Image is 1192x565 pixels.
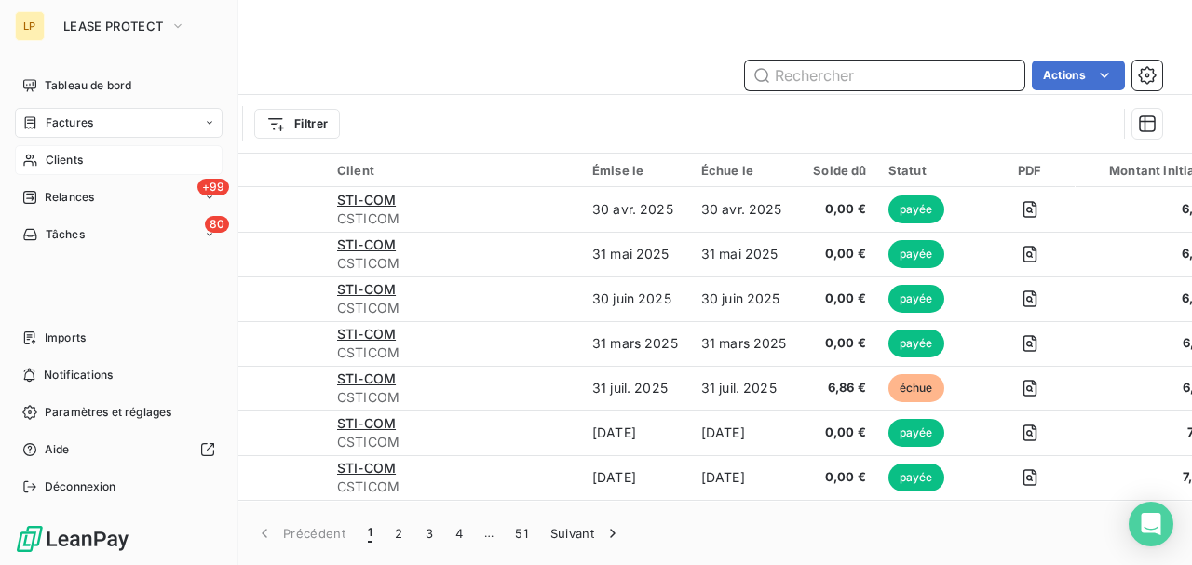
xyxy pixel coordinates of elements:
td: 31 janv. 2025 [581,500,690,545]
span: Clients [46,152,83,168]
span: 0,00 € [813,289,866,308]
span: Tableau de bord [45,77,131,94]
span: CSTICOM [337,433,570,451]
td: 31 janv. 2025 [690,500,802,545]
span: CSTICOM [337,343,570,362]
div: PDF [996,163,1063,178]
td: 31 mai 2025 [581,232,690,276]
span: Factures [46,114,93,131]
td: 31 mars 2025 [690,321,802,366]
span: STI-COM [337,415,396,431]
input: Rechercher [745,61,1024,90]
span: LEASE PROTECT [63,19,163,34]
span: payée [888,240,944,268]
td: 30 avr. 2025 [581,187,690,232]
td: 31 juil. 2025 [581,366,690,410]
span: 0,00 € [813,245,866,263]
span: CSTICOM [337,388,570,407]
td: [DATE] [690,410,802,455]
span: Paramètres et réglages [45,404,171,421]
span: Déconnexion [45,478,116,495]
span: 0,00 € [813,424,866,442]
td: 31 mars 2025 [581,321,690,366]
a: Aide [15,435,223,464]
span: 0,00 € [813,334,866,353]
span: STI-COM [337,281,396,297]
td: 31 mai 2025 [690,232,802,276]
span: 80 [205,216,229,233]
span: 1 [368,524,372,543]
td: 30 avr. 2025 [690,187,802,232]
span: payée [888,419,944,447]
span: payée [888,464,944,491]
span: 0,00 € [813,468,866,487]
div: Échue le [701,163,791,178]
button: Suivant [539,514,633,553]
button: 2 [384,514,413,553]
span: CSTICOM [337,254,570,273]
span: Notifications [44,367,113,383]
td: [DATE] [581,410,690,455]
span: +99 [197,179,229,195]
span: payée [888,285,944,313]
span: 6,86 € [813,379,866,397]
button: 3 [414,514,444,553]
td: 30 juin 2025 [690,276,802,321]
div: Émise le [592,163,679,178]
td: 31 juil. 2025 [690,366,802,410]
button: 51 [504,514,539,553]
span: Aide [45,441,70,458]
button: Filtrer [254,109,340,139]
button: 4 [444,514,474,553]
span: CSTICOM [337,478,570,496]
span: Relances [45,189,94,206]
span: échue [888,374,944,402]
span: 0,00 € [813,200,866,219]
span: payée [888,330,944,357]
span: CSTICOM [337,299,570,317]
button: Actions [1032,61,1125,90]
img: Logo LeanPay [15,524,130,554]
div: Client [337,163,570,178]
span: STI-COM [337,370,396,386]
span: Imports [45,330,86,346]
td: 30 juin 2025 [581,276,690,321]
span: STI-COM [337,192,396,208]
button: 1 [357,514,384,553]
div: Open Intercom Messenger [1129,502,1173,546]
div: LP [15,11,45,41]
span: CSTICOM [337,209,570,228]
div: Statut [888,163,973,178]
span: STI-COM [337,236,396,252]
span: STI-COM [337,460,396,476]
td: [DATE] [690,455,802,500]
button: Précédent [244,514,357,553]
span: STI-COM [337,326,396,342]
td: [DATE] [581,455,690,500]
span: Tâches [46,226,85,243]
span: … [474,518,504,548]
div: Solde dû [813,163,866,178]
span: payée [888,195,944,223]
